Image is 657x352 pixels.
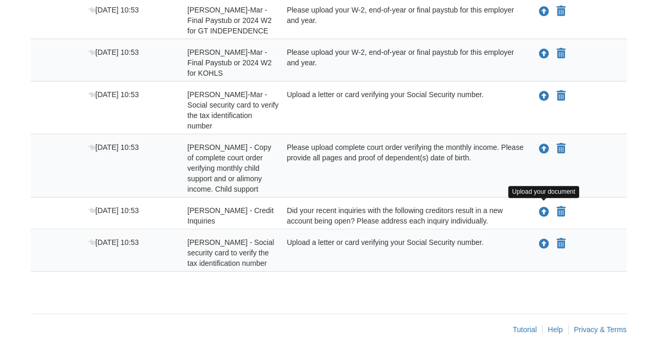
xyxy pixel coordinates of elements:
div: Please upload complete court order verifying the monthly income. Please provide all pages and pro... [279,142,527,194]
span: [PERSON_NAME] - Copy of complete court order verifying monthly child support and or alimony incom... [188,143,271,193]
button: Upload Yuri Mar Nolasco - Copy of complete court order verifying monthly child support and or ali... [538,142,550,156]
button: Declare Alexzandra Munoz-Mar - Social security card to verify the tax identification number not a... [556,90,567,102]
button: Declare Yuri Mar Nolasco - Credit Inquiries not applicable [556,206,567,218]
span: [DATE] 10:53 [88,48,139,56]
span: [DATE] 10:53 [88,206,139,215]
button: Declare Alexzandra Munoz-Mar - Final Paystub or 2024 W2 for GT INDEPENDENCE not applicable [556,5,567,18]
button: Upload Yuri Mar Nolasco - Credit Inquiries [538,205,550,219]
div: Upload a letter or card verifying your Social Security number. [279,89,527,131]
button: Upload Alexzandra Munoz-Mar - Final Paystub or 2024 W2 for GT INDEPENDENCE [538,5,550,18]
div: Did your recent inquiries with the following creditors result in a new account being open? Please... [279,205,527,226]
span: [DATE] 10:53 [88,143,139,151]
span: [PERSON_NAME] - Credit Inquiries [188,206,274,225]
button: Upload Alexzandra Munoz-Mar - Social security card to verify the tax identification number [538,89,550,103]
span: [PERSON_NAME]-Mar - Final Paystub or 2024 W2 for GT INDEPENDENCE [188,6,272,35]
div: Please upload your W-2, end-of-year or final paystub for this employer and year. [279,5,527,36]
button: Upload Alexzandra Munoz-Mar - Final Paystub or 2024 W2 for KOHLS [538,47,550,61]
button: Declare Alexzandra Munoz-Mar - Final Paystub or 2024 W2 for KOHLS not applicable [556,48,567,60]
button: Declare Yuri Mar Nolasco - Social security card to verify the tax identification number not appli... [556,238,567,250]
div: Upload your document [508,186,580,198]
span: [DATE] 10:53 [88,90,139,99]
a: Tutorial [513,325,537,334]
span: [DATE] 10:53 [88,238,139,247]
span: [PERSON_NAME]-Mar - Social security card to verify the tax identification number [188,90,279,130]
button: Declare Yuri Mar Nolasco - Copy of complete court order verifying monthly child support and or al... [556,143,567,155]
div: Please upload your W-2, end-of-year or final paystub for this employer and year. [279,47,527,78]
span: [DATE] 10:53 [88,6,139,14]
button: Upload Yuri Mar Nolasco - Social security card to verify the tax identification number [538,237,550,251]
span: [PERSON_NAME]-Mar - Final Paystub or 2024 W2 for KOHLS [188,48,272,77]
span: [PERSON_NAME] - Social security card to verify the tax identification number [188,238,274,267]
div: Upload a letter or card verifying your Social Security number. [279,237,527,268]
a: Help [548,325,563,334]
a: Privacy & Terms [574,325,627,334]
